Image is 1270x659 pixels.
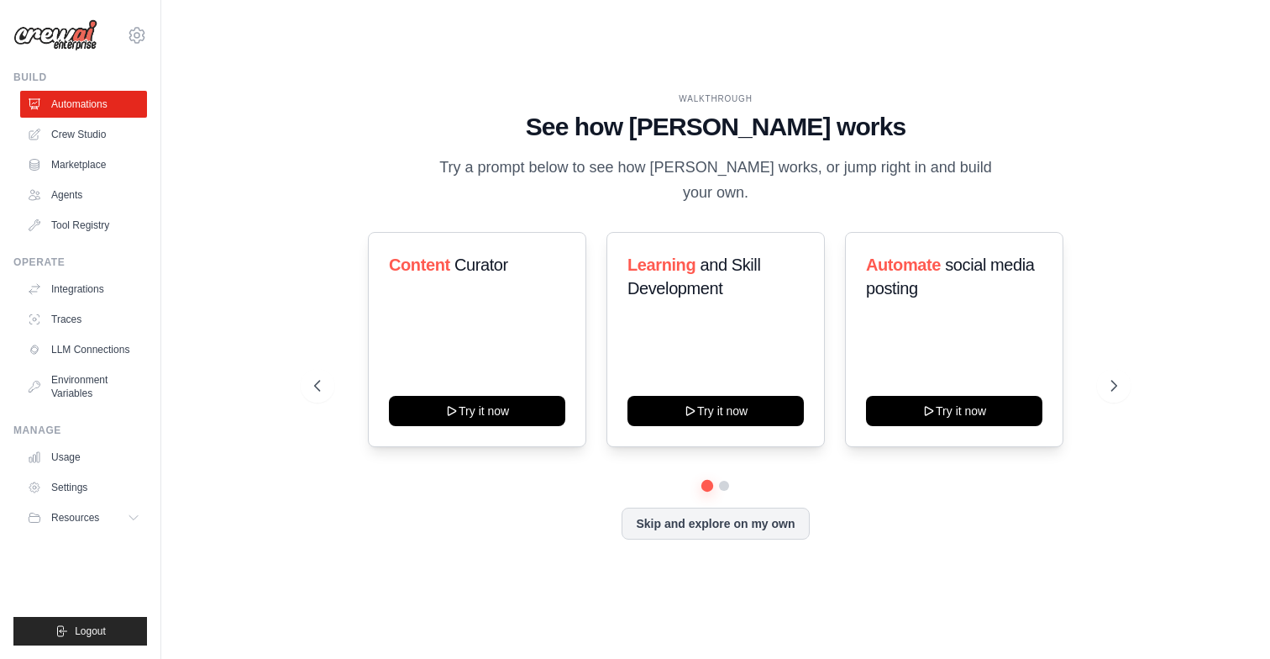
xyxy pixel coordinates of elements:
span: and Skill Development [627,256,760,298]
div: Operate [13,256,147,269]
button: Logout [13,617,147,646]
a: Settings [20,474,147,501]
div: Build [13,71,147,84]
p: Try a prompt below to see how [PERSON_NAME] works, or jump right in and build your own. [433,156,998,205]
img: Logo [13,19,97,51]
span: Resources [51,511,99,525]
a: LLM Connections [20,336,147,363]
a: Marketplace [20,151,147,178]
span: Logout [75,625,106,638]
span: Automate [866,256,941,274]
div: WALKTHROUGH [314,92,1118,105]
button: Skip and explore on my own [622,508,809,540]
button: Try it now [389,396,565,426]
a: Tool Registry [20,212,147,239]
a: Environment Variables [20,366,147,407]
a: Agents [20,182,147,208]
h1: See how [PERSON_NAME] works [314,112,1118,142]
div: Manage [13,424,147,437]
button: Try it now [866,396,1042,426]
span: social media posting [866,256,1035,298]
button: Try it now [627,396,804,426]
a: Crew Studio [20,121,147,148]
a: Traces [20,306,147,333]
button: Resources [20,504,147,531]
a: Automations [20,91,147,118]
a: Usage [20,444,147,471]
span: Learning [627,256,695,274]
a: Integrations [20,276,147,303]
span: Curator [454,256,508,274]
span: Content [389,256,450,274]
